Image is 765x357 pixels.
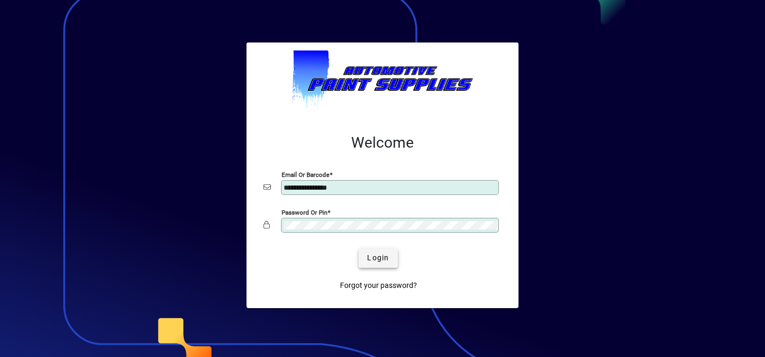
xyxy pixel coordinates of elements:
[282,208,327,216] mat-label: Password or Pin
[367,252,389,263] span: Login
[340,280,417,291] span: Forgot your password?
[336,276,421,295] a: Forgot your password?
[359,249,397,268] button: Login
[282,171,329,178] mat-label: Email or Barcode
[263,134,501,152] h2: Welcome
